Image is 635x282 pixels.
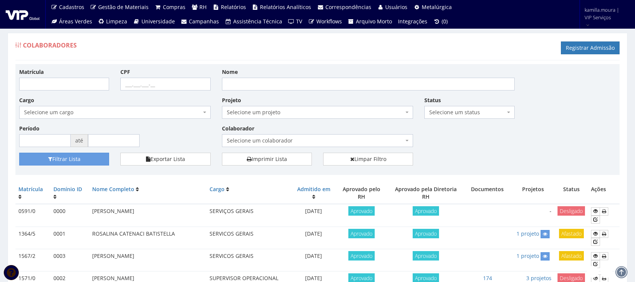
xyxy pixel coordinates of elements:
span: Aprovado [348,251,375,261]
span: Selecione um cargo [24,109,201,116]
td: 0003 [50,249,89,271]
span: Correspondências [325,3,371,11]
span: Afastado [559,251,584,261]
span: Áreas Verdes [59,18,92,25]
a: TV [285,14,305,29]
span: Selecione um projeto [227,109,404,116]
label: Matrícula [19,68,44,76]
span: Aprovado [348,229,375,238]
span: RH [199,3,207,11]
th: Aprovado pela Diretoria RH [388,182,464,204]
a: 1 projeto [517,230,539,237]
a: Admitido em [297,185,330,193]
span: Selecione um projeto [222,106,413,119]
span: Selecione um colaborador [222,134,413,147]
input: ___.___.___-__ [120,78,210,90]
a: Nome Completo [92,185,134,193]
button: Filtrar Lista [19,153,109,166]
label: Nome [222,68,238,76]
a: Limpeza [95,14,131,29]
label: Colaborador [222,125,254,132]
span: Workflows [316,18,342,25]
a: Integrações [395,14,430,29]
span: Aprovado [413,206,439,216]
span: Colaboradores [23,41,77,49]
a: Limpar Filtro [323,153,413,166]
span: Afastado [559,229,584,238]
a: Registrar Admissão [561,41,620,54]
span: Selecione um colaborador [227,137,404,144]
td: [PERSON_NAME] [89,249,207,271]
td: 1567/2 [15,249,50,271]
label: Período [19,125,39,132]
a: Áreas Verdes [48,14,95,29]
span: Selecione um status [424,106,514,119]
td: [DATE] [292,204,335,227]
td: [DATE] [292,249,335,271]
span: Assistência Técnica [233,18,282,25]
span: Compras [163,3,185,11]
th: Status [554,182,588,204]
a: Workflows [305,14,345,29]
th: Projetos [511,182,554,204]
span: Aprovado [413,251,439,261]
a: Assistência Técnica [222,14,285,29]
td: 0001 [50,227,89,249]
label: Projeto [222,97,241,104]
th: Ações [588,182,620,204]
a: Matrícula [18,185,43,193]
span: Arquivo Morto [356,18,392,25]
a: Universidade [130,14,178,29]
span: Aprovado [413,229,439,238]
span: TV [296,18,302,25]
span: Limpeza [106,18,127,25]
td: [DATE] [292,227,335,249]
span: Integrações [398,18,427,25]
th: Aprovado pelo RH [335,182,387,204]
span: Gestão de Materiais [98,3,149,11]
span: Cadastros [59,3,84,11]
span: Usuários [385,3,407,11]
td: [PERSON_NAME] [89,204,207,227]
td: SERVIÇOS GERAIS [207,204,292,227]
a: (0) [430,14,451,29]
a: Campanhas [178,14,222,29]
span: kamilla.moura | VIP Serviços [585,6,625,21]
td: 0591/0 [15,204,50,227]
label: Cargo [19,97,34,104]
a: Arquivo Morto [345,14,395,29]
td: - [511,204,554,227]
span: até [71,134,88,147]
a: 3 projetos [526,274,551,282]
a: Domínio ID [53,185,82,193]
td: SERVICOS GERAIS [207,249,292,271]
label: Status [424,97,441,104]
label: CPF [120,68,130,76]
span: Campanhas [189,18,219,25]
td: 1364/5 [15,227,50,249]
td: ROSALINA CATENACI BATISTELLA [89,227,207,249]
span: Aprovado [348,206,375,216]
span: (0) [442,18,448,25]
th: Documentos [464,182,512,204]
span: Selecione um cargo [19,106,211,119]
span: Selecione um status [429,109,505,116]
span: Metalúrgica [422,3,452,11]
span: Desligado [558,206,585,216]
td: 0000 [50,204,89,227]
td: SERVICOS GERAIS [207,227,292,249]
a: Cargo [210,185,225,193]
a: Imprimir Lista [222,153,312,166]
a: 1 projeto [517,252,539,259]
span: Relatórios Analíticos [260,3,311,11]
img: logo [6,9,39,20]
span: Relatórios [221,3,246,11]
span: Universidade [141,18,175,25]
button: Exportar Lista [120,153,210,166]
